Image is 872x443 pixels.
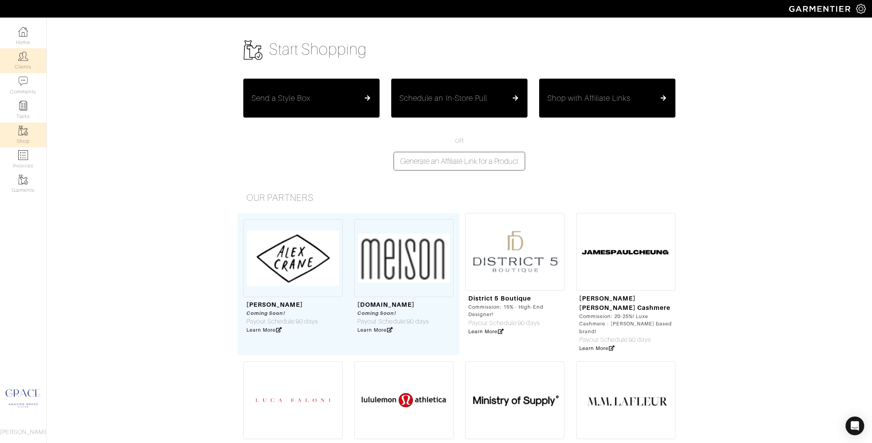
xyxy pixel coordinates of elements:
[468,303,561,318] div: Commission: 15% - High-End Designer!
[394,152,525,171] button: Generate an Affiliate Link for a Product
[246,301,303,308] a: [PERSON_NAME]
[296,318,318,325] span: 90 days
[357,327,393,333] a: Learn More
[243,361,343,439] img: luca%20faloni%20logo.png
[579,335,672,345] div: Payout Schedule:
[468,329,504,334] a: Learn More
[785,2,856,16] img: garmentier-logo-header-white-b43fb05a5012e4ada735d5af1a66efaba907eab6374d6393d1fbf88cb4ef424d.png
[856,4,866,14] img: gear-icon-white-bd11855cb880d31180b6d7d6211b90ccbf57a29d726f0c71d8c61bd08dd39cc2.png
[539,79,675,118] button: Shop with Affiliate Links
[354,361,454,439] img: lululemon-logo-png-transparent.png
[547,93,631,103] h5: Shop with Affiliate Links
[399,93,487,103] h5: Schedule an In-Store Pull
[237,136,681,171] div: OR
[18,51,28,61] img: clients-icon-6bae9207a08558b7cb47a8932f037763ab4055f8c8b6bfacd5dc20c3e0201464.png
[354,219,454,297] img: Screenshot%202023-06-02%20at%201.40.48%20PM.png
[391,79,527,118] button: Schedule an In-Store Pull
[269,40,367,58] span: Start Shopping
[629,336,651,343] span: 90 days
[407,318,429,325] span: 90 days
[18,27,28,37] img: dashboard-icon-dbcd8f5a0b271acd01030246c82b418ddd0df26cd7fceb0bd07c9910d44c42f6.png
[246,309,318,317] div: Coming Soon!
[399,93,519,103] a: Schedule an In-Store Pull
[18,126,28,135] img: garments-icon-b7da505a4dc4fd61783c78ac3ca0ef83fa9d6f193b1c9dc38574b1d14d53ca28.png
[579,295,670,311] a: [PERSON_NAME] [PERSON_NAME] Cashmere
[246,317,318,326] div: Payout Schedule:
[18,175,28,185] img: garments-icon-b7da505a4dc4fd61783c78ac3ca0ef83fa9d6f193b1c9dc38574b1d14d53ca28.png
[18,101,28,111] img: reminder-icon-8004d30b9f0a5d33ae49ab947aed9ed385cf756f9e5892f1edd6e32f2345188e.png
[468,318,561,328] div: Payout Schedule:
[243,40,263,60] img: garments-icon-b7da505a4dc4fd61783c78ac3ca0ef83fa9d6f193b1c9dc38574b1d14d53ca28.png
[465,361,564,439] img: Screen%20Shot%202021-06-21%20at%204.51.02%20PM.png
[579,313,672,335] div: Commission: 20-25%! Luxe Cashmere - [PERSON_NAME] based brand!
[18,76,28,86] img: comment-icon-a0a6a9ef722e966f86d9cbdc48e553b5cf19dbc54f86b18d962a5391bc8f6eb6.png
[246,327,282,333] a: Learn More
[357,317,429,326] div: Payout Schedule:
[357,309,429,317] div: Coming Soon!
[18,150,28,160] img: orders-icon-0abe47150d42831381b5fb84f609e132dff9fe21cb692f30cb5eec754e2cba89.png
[576,213,675,291] img: Screenshot%202023-06-30%20at%202.11.00%20PM.png
[518,320,540,327] span: 90 days
[243,79,380,118] button: Send a Style Box
[357,301,415,308] a: [DOMAIN_NAME]
[251,93,310,103] h5: Send a Style Box
[246,193,313,203] span: Our Partners
[576,361,675,439] img: Screen%20Shot%202021-06-21%20at%203.34.10%20PM.png
[465,213,564,291] img: Screenshot%202023-08-02%20at%2011.13.10%20AM.png
[846,417,864,435] div: Open Intercom Messenger
[243,219,343,297] img: Screen%20Shot%202023-05-23%20at%208.25.52%20AM.png
[579,345,615,351] a: Learn More
[468,295,531,302] a: District 5 Boutique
